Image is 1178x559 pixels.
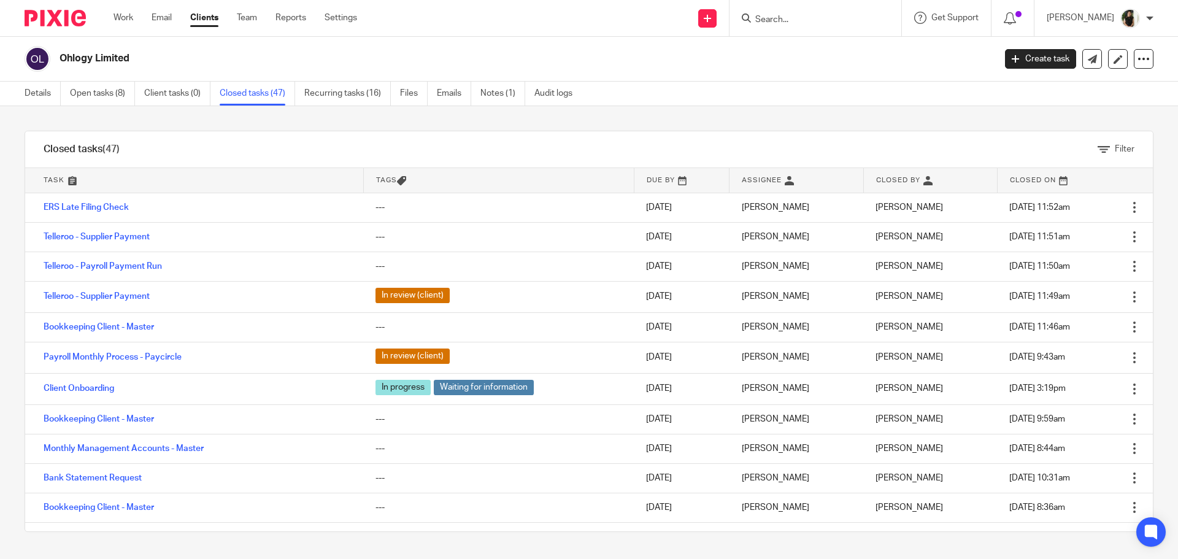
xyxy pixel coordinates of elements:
[375,501,622,514] div: ---
[400,82,428,106] a: Files
[876,444,943,453] span: [PERSON_NAME]
[634,312,730,342] td: [DATE]
[434,380,534,395] span: Waiting for information
[730,193,863,222] td: [PERSON_NAME]
[375,321,622,333] div: ---
[437,82,471,106] a: Emails
[730,404,863,434] td: [PERSON_NAME]
[534,82,582,106] a: Audit logs
[375,472,622,484] div: ---
[480,82,525,106] a: Notes (1)
[25,46,50,72] img: svg%3E
[44,384,114,393] a: Client Onboarding
[375,380,431,395] span: In progress
[375,413,622,425] div: ---
[375,288,450,303] span: In review (client)
[876,203,943,212] span: [PERSON_NAME]
[634,373,730,404] td: [DATE]
[44,292,150,301] a: Telleroo - Supplier Payment
[375,442,622,455] div: ---
[634,522,730,552] td: [DATE]
[44,474,142,482] a: Bank Statement Request
[876,233,943,241] span: [PERSON_NAME]
[876,384,943,393] span: [PERSON_NAME]
[931,13,979,22] span: Get Support
[1009,384,1066,393] span: [DATE] 3:19pm
[70,82,135,106] a: Open tasks (8)
[1009,323,1070,331] span: [DATE] 11:46am
[876,323,943,331] span: [PERSON_NAME]
[1120,9,1140,28] img: Janice%20Tang.jpeg
[730,493,863,522] td: [PERSON_NAME]
[634,281,730,312] td: [DATE]
[144,82,210,106] a: Client tasks (0)
[220,82,295,106] a: Closed tasks (47)
[275,12,306,24] a: Reports
[44,203,129,212] a: ERS Late Filing Check
[44,415,154,423] a: Bookkeeping Client - Master
[375,231,622,243] div: ---
[730,281,863,312] td: [PERSON_NAME]
[102,144,120,154] span: (47)
[44,143,120,156] h1: Closed tasks
[634,463,730,493] td: [DATE]
[1009,262,1070,271] span: [DATE] 11:50am
[1009,233,1070,241] span: [DATE] 11:51am
[634,434,730,463] td: [DATE]
[304,82,391,106] a: Recurring tasks (16)
[634,252,730,281] td: [DATE]
[363,168,634,193] th: Tags
[730,312,863,342] td: [PERSON_NAME]
[1009,292,1070,301] span: [DATE] 11:49am
[1009,353,1065,361] span: [DATE] 9:43am
[876,415,943,423] span: [PERSON_NAME]
[1115,145,1134,153] span: Filter
[44,353,182,361] a: Payroll Monthly Process - Paycircle
[730,252,863,281] td: [PERSON_NAME]
[44,233,150,241] a: Telleroo - Supplier Payment
[25,10,86,26] img: Pixie
[1009,415,1065,423] span: [DATE] 9:59am
[730,222,863,252] td: [PERSON_NAME]
[634,222,730,252] td: [DATE]
[634,404,730,434] td: [DATE]
[60,52,801,65] h2: Ohlogy Limited
[44,503,154,512] a: Bookkeeping Client - Master
[375,201,622,214] div: ---
[876,262,943,271] span: [PERSON_NAME]
[1009,203,1070,212] span: [DATE] 11:52am
[634,493,730,522] td: [DATE]
[730,373,863,404] td: [PERSON_NAME]
[730,522,863,552] td: [PERSON_NAME]
[375,531,622,543] div: ---
[1009,474,1070,482] span: [DATE] 10:31am
[754,15,864,26] input: Search
[375,260,622,272] div: ---
[634,342,730,373] td: [DATE]
[44,323,154,331] a: Bookkeeping Client - Master
[876,292,943,301] span: [PERSON_NAME]
[730,434,863,463] td: [PERSON_NAME]
[730,463,863,493] td: [PERSON_NAME]
[25,82,61,106] a: Details
[1005,49,1076,69] a: Create task
[1009,503,1065,512] span: [DATE] 8:36am
[44,262,162,271] a: Telleroo - Payroll Payment Run
[1009,444,1065,453] span: [DATE] 8:44am
[730,342,863,373] td: [PERSON_NAME]
[1047,12,1114,24] p: [PERSON_NAME]
[325,12,357,24] a: Settings
[190,12,218,24] a: Clients
[876,474,943,482] span: [PERSON_NAME]
[44,444,204,453] a: Monthly Management Accounts - Master
[237,12,257,24] a: Team
[375,349,450,364] span: In review (client)
[114,12,133,24] a: Work
[876,503,943,512] span: [PERSON_NAME]
[634,193,730,222] td: [DATE]
[152,12,172,24] a: Email
[876,353,943,361] span: [PERSON_NAME]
